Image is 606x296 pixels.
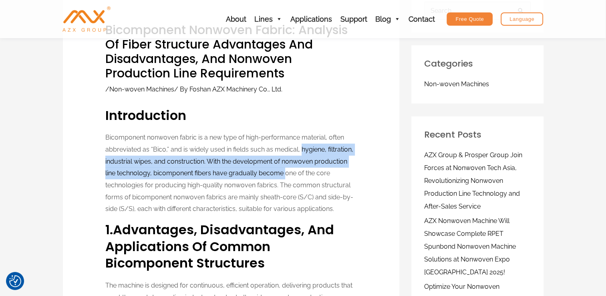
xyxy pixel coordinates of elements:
a: Non-woven Machines [424,80,489,88]
button: Consent Preferences [9,275,21,287]
div: / / By [105,85,356,94]
strong: Advantages, Disadvantages, and Applications of Common Bicomponent Structures [105,221,334,272]
a: Language [501,12,543,26]
a: Non-woven Machines [109,85,174,93]
p: Bicomponent nonwoven fabric is a new type of high-performance material, often abbreviated as “Bic... [105,132,356,215]
a: Foshan AZX Machinery Co., Ltd. [189,85,282,93]
a: AZX Group & Prosper Group Join Forces at Nonwoven Tech Asia, Revolutionizing Nonwoven Production ... [424,151,522,210]
a: AZX Nonwoven Machine [62,15,111,22]
a: Free Quote [447,12,493,26]
img: Revisit consent button [9,275,21,287]
h1: Bicomponent Nonwoven Fabric: Analysis of Fiber Structure Advantages and Disadvantages, and Nonwov... [105,23,356,81]
h2: Recent Posts [424,129,531,140]
h3: 1. [105,221,356,272]
strong: Introduction [105,106,186,124]
h2: Categories [424,58,531,69]
nav: Categories [424,78,531,91]
a: AZX Nonwoven Machine Will Showcase Complete RPET Spunbond Nonwoven Machine Solutions at Nonwoven ... [424,217,516,276]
